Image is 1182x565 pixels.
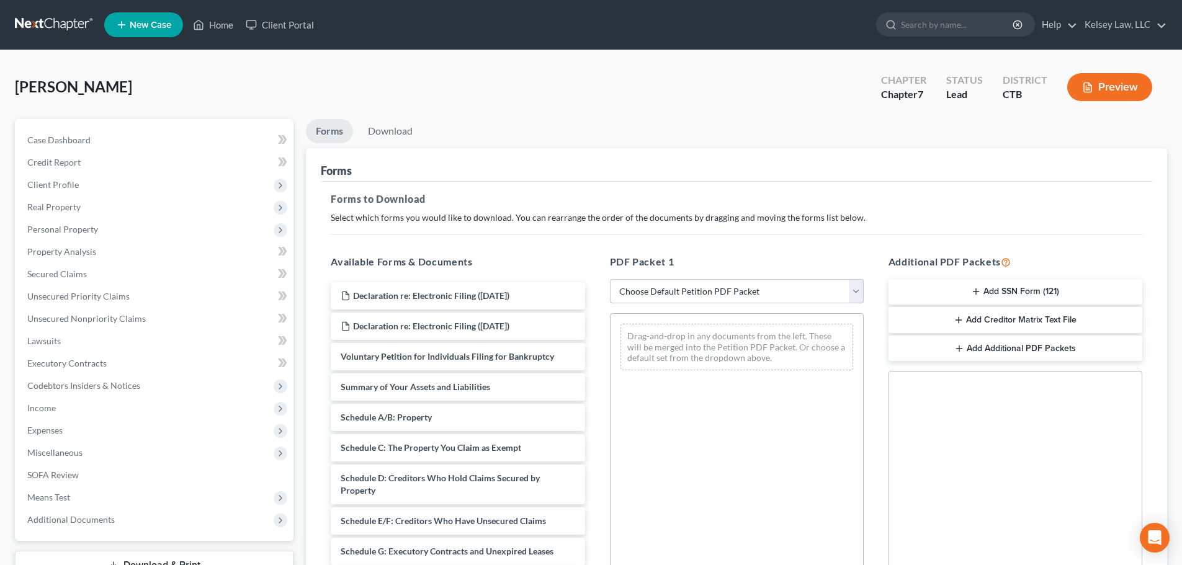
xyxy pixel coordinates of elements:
h5: PDF Packet 1 [610,254,864,269]
a: SOFA Review [17,464,293,486]
div: Open Intercom Messenger [1140,523,1170,553]
span: Unsecured Priority Claims [27,291,130,301]
span: Voluntary Petition for Individuals Filing for Bankruptcy [341,351,554,362]
div: Status [946,73,983,87]
a: Unsecured Nonpriority Claims [17,308,293,330]
button: Add Creditor Matrix Text File [889,307,1142,333]
span: Secured Claims [27,269,87,279]
input: Search by name... [901,13,1014,36]
span: Property Analysis [27,246,96,257]
p: Select which forms you would like to download. You can rearrange the order of the documents by dr... [331,211,1142,224]
a: Executory Contracts [17,352,293,375]
a: Credit Report [17,151,293,174]
div: Drag-and-drop in any documents from the left. These will be merged into the Petition PDF Packet. ... [620,324,853,370]
a: Unsecured Priority Claims [17,285,293,308]
span: SOFA Review [27,469,79,480]
span: [PERSON_NAME] [15,78,132,96]
span: Income [27,403,56,413]
span: Miscellaneous [27,447,83,458]
span: 7 [918,88,923,100]
h5: Forms to Download [331,192,1142,207]
span: Schedule G: Executory Contracts and Unexpired Leases [341,546,553,556]
span: Schedule E/F: Creditors Who Have Unsecured Claims [341,515,546,526]
a: Property Analysis [17,241,293,263]
a: Case Dashboard [17,129,293,151]
a: Download [358,119,423,143]
span: Schedule C: The Property You Claim as Exempt [341,442,521,453]
a: Client Portal [240,14,320,36]
span: Credit Report [27,157,81,167]
a: Secured Claims [17,263,293,285]
span: Declaration re: Electronic Filing ([DATE]) [353,290,509,301]
a: Forms [306,119,353,143]
span: Schedule D: Creditors Who Hold Claims Secured by Property [341,473,540,496]
a: Help [1036,14,1077,36]
span: Codebtors Insiders & Notices [27,380,140,391]
span: Lawsuits [27,336,61,346]
span: Declaration re: Electronic Filing ([DATE]) [353,321,509,331]
span: Summary of Your Assets and Liabilities [341,381,490,392]
button: Add SSN Form (121) [889,279,1142,305]
span: New Case [130,20,171,30]
a: Kelsey Law, LLC [1078,14,1166,36]
div: Forms [321,163,352,178]
span: Unsecured Nonpriority Claims [27,313,146,324]
span: Additional Documents [27,514,115,525]
span: Client Profile [27,179,79,190]
div: Lead [946,87,983,102]
span: Schedule A/B: Property [341,412,432,422]
button: Add Additional PDF Packets [889,336,1142,362]
div: Chapter [881,87,926,102]
span: Real Property [27,202,81,212]
a: Home [187,14,240,36]
a: Lawsuits [17,330,293,352]
div: District [1003,73,1047,87]
span: Personal Property [27,224,98,234]
div: Chapter [881,73,926,87]
h5: Additional PDF Packets [889,254,1142,269]
span: Executory Contracts [27,358,107,368]
span: Expenses [27,425,63,435]
span: Case Dashboard [27,135,91,145]
h5: Available Forms & Documents [331,254,584,269]
span: Means Test [27,492,70,502]
button: Preview [1067,73,1152,101]
div: CTB [1003,87,1047,102]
